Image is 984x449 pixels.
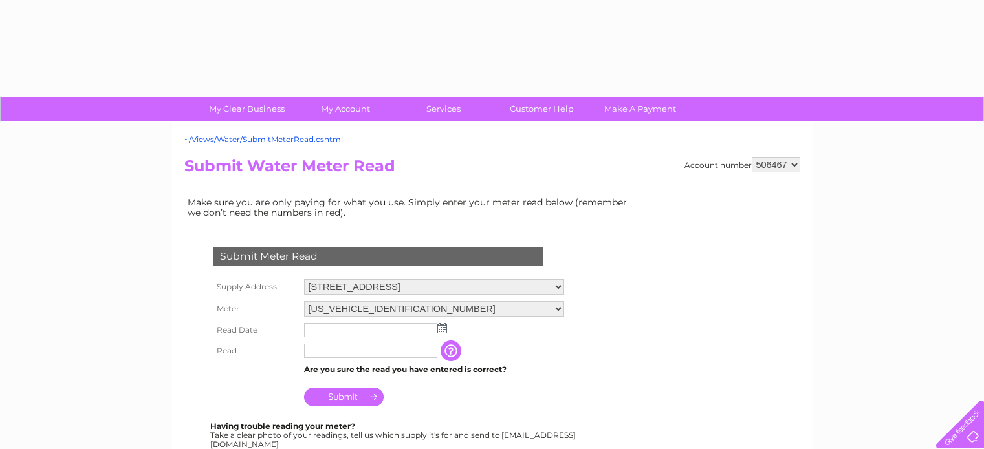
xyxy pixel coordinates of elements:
td: Make sure you are only paying for what you use. Simply enter your meter read below (remember we d... [184,194,637,221]
div: Submit Meter Read [213,247,543,266]
td: Are you sure the read you have entered is correct? [301,361,567,378]
div: Account number [684,157,800,172]
a: Make A Payment [587,97,694,121]
input: Information [441,340,464,361]
th: Meter [210,298,301,320]
a: Services [390,97,497,121]
a: Customer Help [488,97,595,121]
div: Take a clear photo of your readings, tell us which supply it's for and send to [EMAIL_ADDRESS][DO... [210,422,578,448]
img: ... [437,323,447,333]
th: Read [210,340,301,361]
b: Having trouble reading your meter? [210,421,355,431]
a: My Account [292,97,399,121]
a: ~/Views/Water/SubmitMeterRead.cshtml [184,134,343,144]
th: Supply Address [210,276,301,298]
input: Submit [304,388,384,406]
th: Read Date [210,320,301,340]
h2: Submit Water Meter Read [184,157,800,182]
a: My Clear Business [193,97,300,121]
